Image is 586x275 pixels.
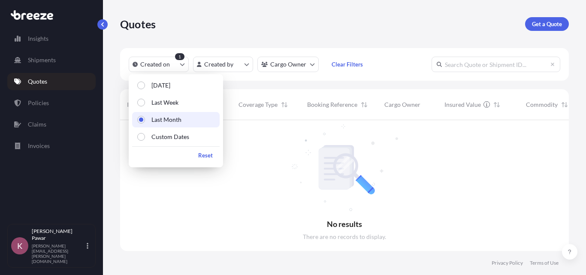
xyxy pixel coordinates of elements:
[151,133,189,141] p: Custom Dates
[140,60,170,69] p: Created on
[28,120,46,129] p: Claims
[28,77,47,86] p: Quotes
[492,100,502,110] button: Sort
[175,53,184,60] div: 1
[323,57,371,71] button: Clear Filters
[559,100,570,110] button: Sort
[432,57,560,72] input: Search Quote or Shipment ID...
[191,148,220,162] button: Reset
[120,17,156,31] p: Quotes
[532,20,562,28] p: Get a Quote
[28,56,56,64] p: Shipments
[307,100,357,109] span: Booking Reference
[132,78,220,145] div: Select Option
[332,60,363,69] p: Clear Filters
[198,151,213,160] p: Reset
[129,74,223,167] div: createdOn Filter options
[129,57,189,72] button: createdOn Filter options
[270,60,306,69] p: Cargo Owner
[444,100,481,109] span: Insured Value
[28,99,49,107] p: Policies
[257,57,319,72] button: cargoOwner Filter options
[132,78,220,93] button: [DATE]
[359,100,369,110] button: Sort
[132,95,220,110] button: Last Week
[239,100,278,109] span: Coverage Type
[384,100,420,109] span: Cargo Owner
[7,51,96,69] a: Shipments
[151,98,178,107] p: Last Week
[132,129,220,145] button: Custom Dates
[151,115,181,124] p: Last Month
[7,137,96,154] a: Invoices
[132,112,220,127] button: Last Month
[279,100,290,110] button: Sort
[526,100,558,109] span: Commodity
[193,57,253,72] button: createdBy Filter options
[28,34,48,43] p: Insights
[204,60,233,69] p: Created by
[525,17,569,31] a: Get a Quote
[17,242,22,250] span: K
[32,228,85,242] p: [PERSON_NAME] Pawar
[151,81,170,90] p: [DATE]
[530,260,559,266] a: Terms of Use
[28,142,50,150] p: Invoices
[7,73,96,90] a: Quotes
[7,116,96,133] a: Claims
[492,260,523,266] a: Privacy Policy
[7,94,96,112] a: Policies
[127,100,133,109] span: ID
[32,243,85,264] p: [PERSON_NAME][EMAIL_ADDRESS][PERSON_NAME][DOMAIN_NAME]
[7,30,96,47] a: Insights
